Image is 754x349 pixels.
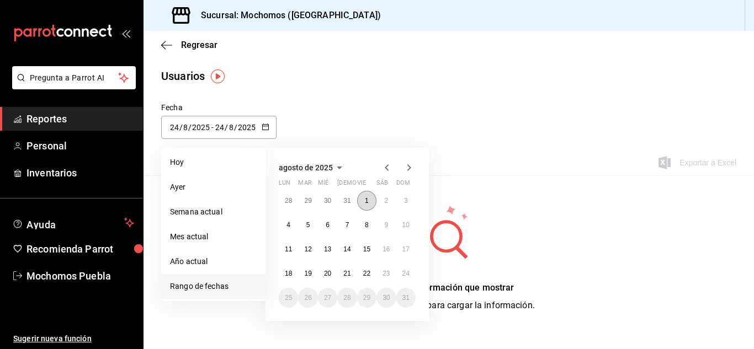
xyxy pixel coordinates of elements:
abbr: 29 de julio de 2025 [304,197,311,205]
abbr: 11 de agosto de 2025 [285,245,292,253]
abbr: 5 de agosto de 2025 [306,221,310,229]
abbr: 17 de agosto de 2025 [402,245,410,253]
span: Pregunta a Parrot AI [30,72,119,84]
button: 3 de agosto de 2025 [396,191,416,211]
input: Month [229,123,234,132]
abbr: 9 de agosto de 2025 [384,221,388,229]
button: 9 de agosto de 2025 [376,215,396,235]
abbr: 23 de agosto de 2025 [383,270,390,277]
button: 29 de julio de 2025 [298,191,317,211]
abbr: 6 de agosto de 2025 [326,221,330,229]
abbr: 4 de agosto de 2025 [286,221,290,229]
span: Mochomos Puebla [26,269,134,283]
li: Año actual [161,249,266,274]
span: Personal [26,138,134,153]
span: Ayuda [26,216,120,229]
button: 7 de agosto de 2025 [337,215,357,235]
span: / [234,123,237,132]
abbr: 19 de agosto de 2025 [304,270,311,277]
button: 30 de agosto de 2025 [376,288,396,308]
button: 2 de agosto de 2025 [376,191,396,211]
button: 28 de agosto de 2025 [337,288,357,308]
button: 12 de agosto de 2025 [298,239,317,259]
abbr: 13 de agosto de 2025 [324,245,331,253]
span: / [225,123,228,132]
abbr: 2 de agosto de 2025 [384,197,388,205]
abbr: viernes [357,179,366,191]
button: 28 de julio de 2025 [279,191,298,211]
a: Pregunta a Parrot AI [8,80,136,92]
abbr: 31 de agosto de 2025 [402,294,410,302]
abbr: 18 de agosto de 2025 [285,270,292,277]
button: 8 de agosto de 2025 [357,215,376,235]
button: 1 de agosto de 2025 [357,191,376,211]
abbr: 7 de agosto de 2025 [346,221,349,229]
span: Regresar [181,40,217,50]
input: Year [237,123,256,132]
button: 19 de agosto de 2025 [298,264,317,283]
span: / [179,123,183,132]
button: 13 de agosto de 2025 [318,239,337,259]
input: Year [192,123,210,132]
abbr: 25 de agosto de 2025 [285,294,292,302]
input: Day [169,123,179,132]
abbr: 27 de agosto de 2025 [324,294,331,302]
button: 10 de agosto de 2025 [396,215,416,235]
abbr: sábado [376,179,388,191]
button: 24 de agosto de 2025 [396,264,416,283]
button: 25 de agosto de 2025 [279,288,298,308]
div: Usuarios [161,68,205,84]
abbr: 30 de agosto de 2025 [383,294,390,302]
abbr: 20 de agosto de 2025 [324,270,331,277]
button: agosto de 2025 [279,161,346,174]
span: / [188,123,192,132]
abbr: 14 de agosto de 2025 [343,245,351,253]
abbr: 10 de agosto de 2025 [402,221,410,229]
button: 23 de agosto de 2025 [376,264,396,283]
button: 17 de agosto de 2025 [396,239,416,259]
button: 14 de agosto de 2025 [337,239,357,259]
span: Sugerir nueva función [13,333,134,345]
button: 21 de agosto de 2025 [337,264,357,283]
button: 16 de agosto de 2025 [376,239,396,259]
span: - [211,123,214,132]
button: open_drawer_menu [121,29,130,37]
abbr: 28 de agosto de 2025 [343,294,351,302]
button: 5 de agosto de 2025 [298,215,317,235]
abbr: 16 de agosto de 2025 [383,245,390,253]
abbr: 26 de agosto de 2025 [304,294,311,302]
li: Rango de fechas [161,274,266,299]
abbr: 29 de agosto de 2025 [363,294,370,302]
button: Pregunta a Parrot AI [12,66,136,89]
button: 6 de agosto de 2025 [318,215,337,235]
button: 30 de julio de 2025 [318,191,337,211]
li: Mes actual [161,224,266,249]
abbr: martes [298,179,311,191]
li: Ayer [161,175,266,200]
button: 26 de agosto de 2025 [298,288,317,308]
li: Semana actual [161,200,266,224]
span: agosto de 2025 [279,163,333,172]
span: Recomienda Parrot [26,241,134,256]
abbr: miércoles [318,179,328,191]
div: Fecha [161,102,277,114]
button: 4 de agosto de 2025 [279,215,298,235]
span: Inventarios [26,165,134,180]
button: 27 de agosto de 2025 [318,288,337,308]
abbr: 15 de agosto de 2025 [363,245,370,253]
abbr: 8 de agosto de 2025 [365,221,369,229]
button: 15 de agosto de 2025 [357,239,376,259]
input: Month [183,123,188,132]
button: 20 de agosto de 2025 [318,264,337,283]
abbr: 3 de agosto de 2025 [404,197,408,205]
abbr: 1 de agosto de 2025 [365,197,369,205]
input: Day [215,123,225,132]
span: Reportes [26,111,134,126]
abbr: 28 de julio de 2025 [285,197,292,205]
abbr: 24 de agosto de 2025 [402,270,410,277]
li: Hoy [161,150,266,175]
button: Tooltip marker [211,69,225,83]
button: 11 de agosto de 2025 [279,239,298,259]
button: 31 de julio de 2025 [337,191,357,211]
abbr: 12 de agosto de 2025 [304,245,311,253]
